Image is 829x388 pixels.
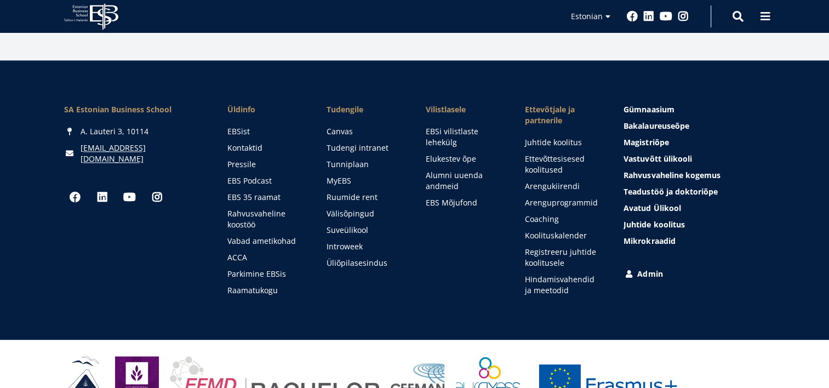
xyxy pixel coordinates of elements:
a: Vastuvõtt ülikooli [624,153,765,164]
a: Registreeru juhtide koolitusele [524,247,602,269]
a: Hindamisvahendid ja meetodid [524,274,602,296]
a: EBSist [227,126,305,137]
div: SA Estonian Business School [64,104,205,115]
a: Avatud Ülikool [624,203,765,214]
a: Tunniplaan [327,159,404,170]
span: Ettevõtjale ja partnerile [524,104,602,126]
a: EBS 35 raamat [227,192,305,203]
a: Facebook [64,186,86,208]
a: Elukestev õpe [425,153,502,164]
a: Arengukiirendi [524,181,602,192]
a: Rahvusvaheline koostöö [227,208,305,230]
a: Linkedin [92,186,113,208]
a: Bakalaureuseõpe [624,121,765,132]
a: Gümnaasium [624,104,765,115]
a: Linkedin [643,11,654,22]
span: Juhtide koolitus [624,219,684,230]
a: Youtube [660,11,672,22]
span: Avatud Ülikool [624,203,681,213]
a: Alumni uuenda andmeid [425,170,502,192]
a: Introweek [327,241,404,252]
a: Teadustöö ja doktoriõpe [624,186,765,197]
a: Youtube [119,186,141,208]
a: Raamatukogu [227,285,305,296]
div: A. Lauteri 3, 10114 [64,126,205,137]
a: Tudengile [327,104,404,115]
a: ACCA [227,252,305,263]
a: MyEBS [327,175,404,186]
span: Rahvusvaheline kogemus [624,170,720,180]
a: Parkimine EBSis [227,269,305,279]
a: EBS Mõjufond [425,197,502,208]
a: Facebook [627,11,638,22]
a: Magistriõpe [624,137,765,148]
a: Pressile [227,159,305,170]
a: Ruumide rent [327,192,404,203]
span: Gümnaasium [624,104,674,115]
a: Instagram [678,11,689,22]
span: Magistriõpe [624,137,668,147]
a: Suveülikool [327,225,404,236]
a: Mikrokraadid [624,236,765,247]
a: Instagram [146,186,168,208]
a: Juhtide koolitus [624,219,765,230]
a: Canvas [327,126,404,137]
span: Teadustöö ja doktoriõpe [624,186,717,197]
span: Vilistlasele [425,104,502,115]
a: Välisõpingud [327,208,404,219]
a: Üliõpilasesindus [327,258,404,269]
a: Koolituskalender [524,230,602,241]
span: Üldinfo [227,104,305,115]
a: Coaching [524,214,602,225]
a: EBSi vilistlaste lehekülg [425,126,502,148]
span: Bakalaureuseõpe [624,121,689,131]
a: Kontaktid [227,142,305,153]
a: Ettevõttesisesed koolitused [524,153,602,175]
a: EBS Podcast [227,175,305,186]
a: Arenguprogrammid [524,197,602,208]
a: [EMAIL_ADDRESS][DOMAIN_NAME] [81,142,205,164]
span: Mikrokraadid [624,236,675,246]
a: Admin [624,269,765,279]
a: Vabad ametikohad [227,236,305,247]
a: Rahvusvaheline kogemus [624,170,765,181]
a: Juhtide koolitus [524,137,602,148]
span: Vastuvõtt ülikooli [624,153,691,164]
a: Tudengi intranet [327,142,404,153]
